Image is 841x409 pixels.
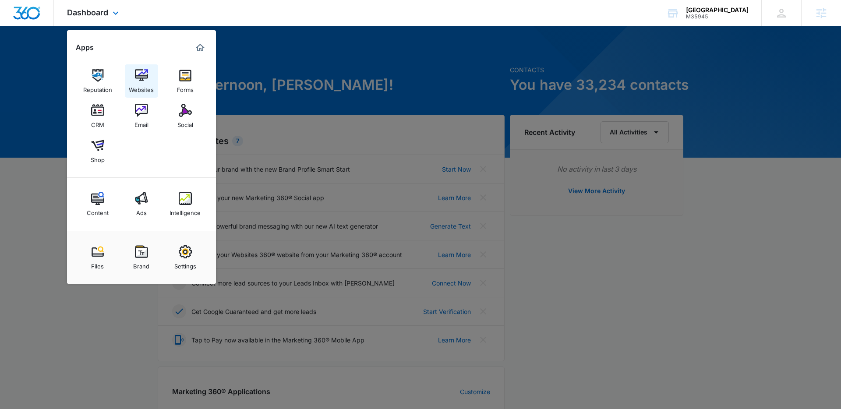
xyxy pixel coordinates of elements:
div: Social [177,117,193,128]
div: account name [686,7,749,14]
div: Shop [91,152,105,163]
a: Brand [125,241,158,274]
div: Email [134,117,148,128]
div: account id [686,14,749,20]
a: Websites [125,64,158,98]
div: Settings [174,258,196,270]
a: Content [81,187,114,221]
a: Shop [81,134,114,168]
a: Files [81,241,114,274]
h2: Apps [76,43,94,52]
div: CRM [91,117,104,128]
div: Brand [133,258,149,270]
div: Forms [177,82,194,93]
div: Reputation [83,82,112,93]
a: CRM [81,99,114,133]
a: Marketing 360® Dashboard [193,41,207,55]
a: Settings [169,241,202,274]
a: Social [169,99,202,133]
div: Content [87,205,109,216]
a: Email [125,99,158,133]
div: Intelligence [170,205,201,216]
span: Dashboard [67,8,108,17]
div: Files [91,258,104,270]
a: Intelligence [169,187,202,221]
a: Forms [169,64,202,98]
div: Ads [136,205,147,216]
a: Reputation [81,64,114,98]
div: Websites [129,82,154,93]
a: Ads [125,187,158,221]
